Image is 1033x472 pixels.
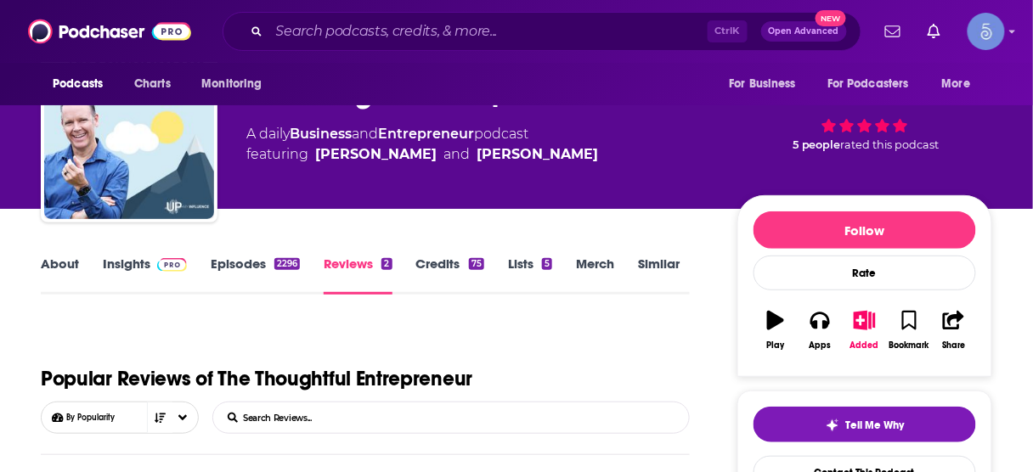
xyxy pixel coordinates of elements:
[189,68,284,100] button: open menu
[767,340,785,351] div: Play
[816,10,846,26] span: New
[942,72,971,96] span: More
[708,20,748,42] span: Ctrl K
[44,49,214,219] img: The Thoughtful Entrepreneur
[930,68,992,100] button: open menu
[103,256,187,295] a: InsightsPodchaser Pro
[942,340,965,351] div: Share
[889,340,929,351] div: Bookmark
[932,300,976,361] button: Share
[211,256,300,295] a: Episodes2296
[53,72,103,96] span: Podcasts
[508,256,552,295] a: Lists5
[717,68,817,100] button: open menu
[315,144,437,165] a: Jennifer Longworth
[381,258,392,270] div: 2
[576,256,614,295] a: Merch
[41,362,472,395] h1: Popular Reviews of The Thoughtful Entrepreneur
[887,300,931,361] button: Bookmark
[223,12,861,51] div: Search podcasts, credits, & more...
[798,300,842,361] button: Apps
[968,13,1005,50] span: Logged in as Spiral5-G1
[729,72,796,96] span: For Business
[968,13,1005,50] button: Show profile menu
[754,211,976,249] button: Follow
[638,256,680,295] a: Similar
[850,340,879,351] div: Added
[41,402,199,434] button: Choose List sort
[542,258,552,270] div: 5
[846,419,905,432] span: Tell Me Why
[469,258,484,270] div: 75
[352,126,378,142] span: and
[843,300,887,361] button: Added
[28,15,191,48] img: Podchaser - Follow, Share and Rate Podcasts
[878,17,907,46] a: Show notifications dropdown
[737,61,992,166] div: 5 peoplerated this podcast
[841,138,940,151] span: rated this podcast
[810,340,832,351] div: Apps
[274,258,300,270] div: 2296
[416,256,484,295] a: Credits75
[827,72,909,96] span: For Podcasters
[793,138,841,151] span: 5 people
[761,21,847,42] button: Open AdvancedNew
[816,68,934,100] button: open menu
[290,126,352,142] a: Business
[41,256,79,295] a: About
[477,144,598,165] div: [PERSON_NAME]
[324,256,392,295] a: Reviews2
[134,72,171,96] span: Charts
[246,144,598,165] span: featuring
[443,144,470,165] span: and
[157,258,187,272] img: Podchaser Pro
[754,256,976,290] div: Rate
[921,17,947,46] a: Show notifications dropdown
[123,68,181,100] a: Charts
[378,126,474,142] a: Entrepreneur
[826,419,839,432] img: tell me why sparkle
[769,27,839,36] span: Open Advanced
[246,124,598,165] div: A daily podcast
[754,300,798,361] button: Play
[968,13,1005,50] img: User Profile
[201,72,262,96] span: Monitoring
[754,407,976,442] button: tell me why sparkleTell Me Why
[269,18,708,45] input: Search podcasts, credits, & more...
[67,413,177,423] span: By Popularity
[41,68,125,100] button: open menu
